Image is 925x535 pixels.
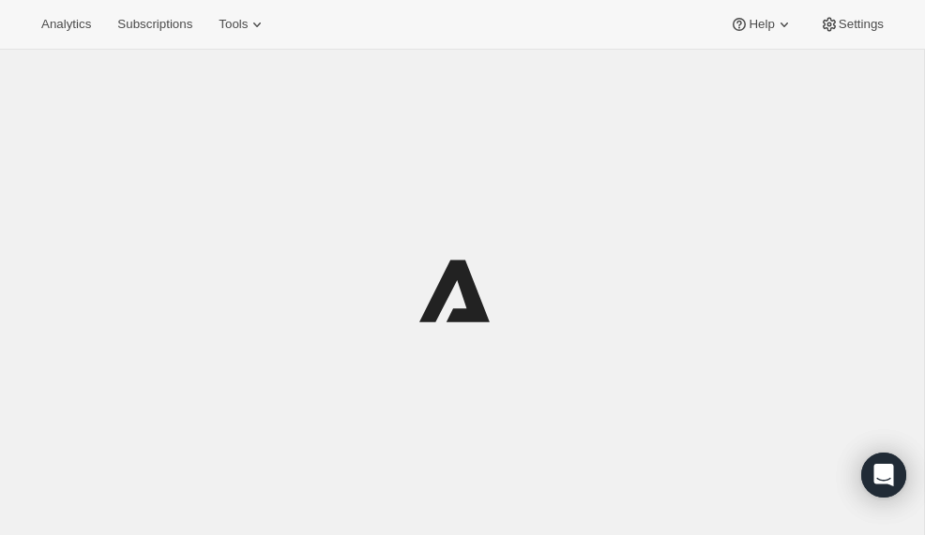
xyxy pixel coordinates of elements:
[207,11,278,37] button: Tools
[749,17,774,32] span: Help
[30,11,102,37] button: Analytics
[106,11,204,37] button: Subscriptions
[219,17,248,32] span: Tools
[719,11,804,37] button: Help
[839,17,884,32] span: Settings
[41,17,91,32] span: Analytics
[861,453,906,498] div: Open Intercom Messenger
[117,17,192,32] span: Subscriptions
[809,11,895,37] button: Settings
